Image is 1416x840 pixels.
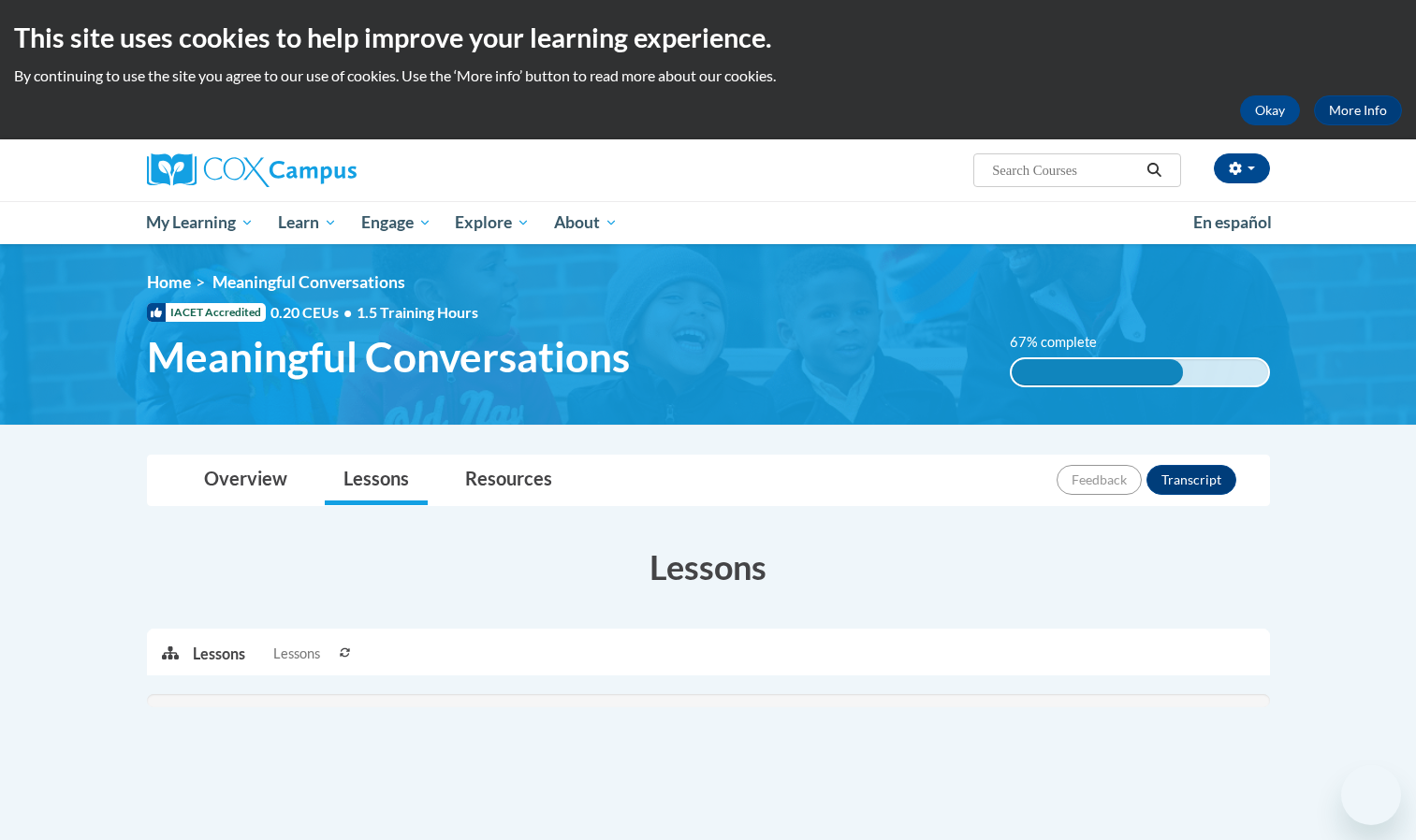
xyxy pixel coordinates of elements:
[147,303,266,322] span: IACET Accredited
[1012,359,1183,385] div: 67% complete
[147,153,357,187] img: Cox Campus
[273,644,320,664] span: Lessons
[1010,332,1117,353] label: 67% complete
[147,153,503,187] a: Cox Campus
[455,211,530,234] span: Explore
[1140,159,1168,181] button: Search
[1146,465,1236,495] button: Transcript
[349,201,444,244] a: Engage
[542,201,630,244] a: About
[135,201,267,244] a: My Learning
[361,211,431,234] span: Engage
[1341,765,1401,825] iframe: Button to launch messaging window
[325,456,428,505] a: Lessons
[1181,203,1284,242] a: En español
[554,211,618,234] span: About
[1193,212,1272,232] span: En español
[147,332,630,382] span: Meaningful Conversations
[357,303,478,321] span: 1.5 Training Hours
[147,272,191,292] a: Home
[278,211,337,234] span: Learn
[343,303,352,321] span: •
[14,65,1402,86] p: By continuing to use the site you agree to our use of cookies. Use the ‘More info’ button to read...
[146,211,254,234] span: My Learning
[990,159,1140,181] input: Search Courses
[266,201,349,244] a: Learn
[147,543,1270,590] h3: Lessons
[1214,153,1270,183] button: Account Settings
[1240,95,1300,125] button: Okay
[443,201,542,244] a: Explore
[193,644,245,664] p: Lessons
[185,456,306,505] a: Overview
[270,302,357,323] span: 0.20 CEUs
[212,272,405,292] span: Meaningful Conversations
[1057,465,1142,495] button: Feedback
[446,456,571,505] a: Resources
[14,19,1402,56] h2: This site uses cookies to help improve your learning experience.
[119,201,1298,244] div: Main menu
[1314,95,1402,125] a: More Info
